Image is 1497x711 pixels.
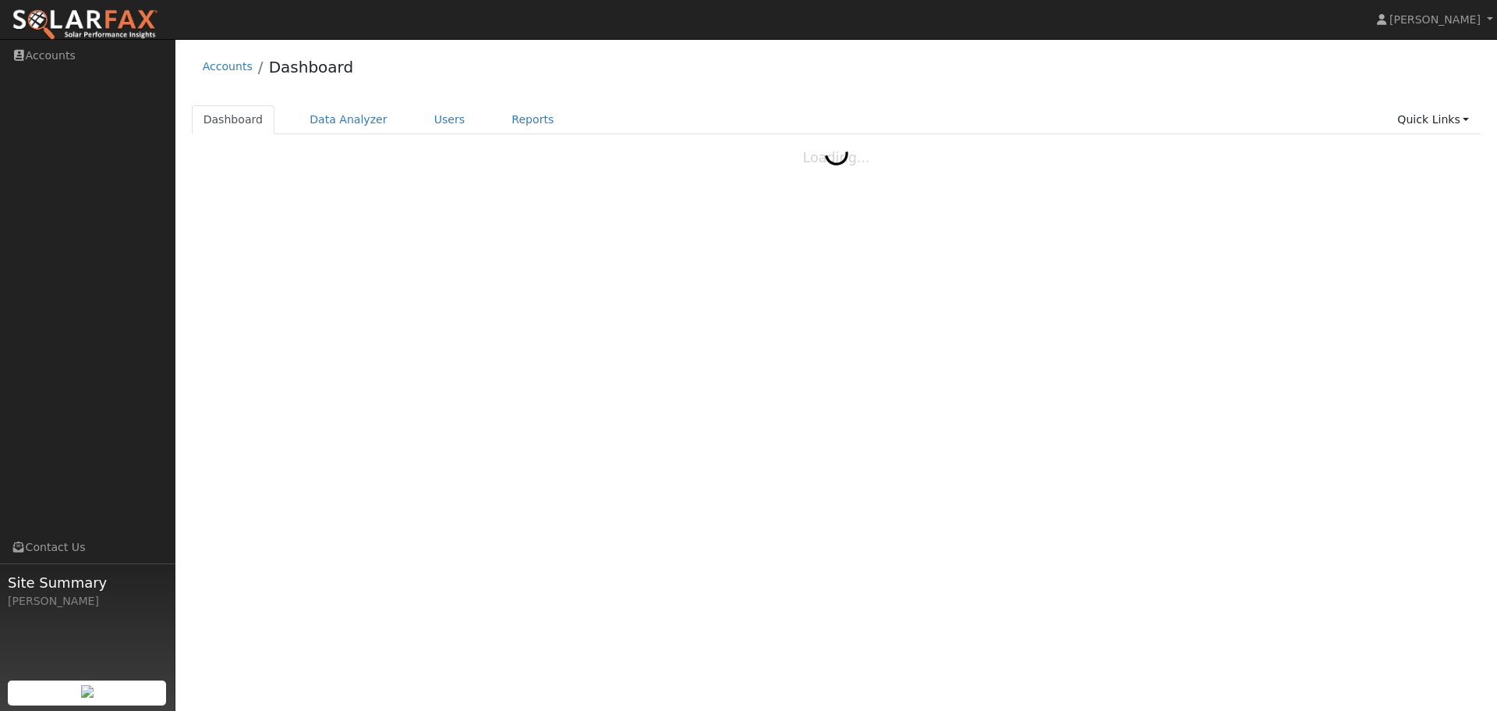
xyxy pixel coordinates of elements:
div: [PERSON_NAME] [8,593,167,610]
a: Dashboard [192,105,275,134]
a: Dashboard [269,58,354,76]
a: Users [423,105,477,134]
a: Reports [500,105,565,134]
a: Data Analyzer [298,105,399,134]
a: Quick Links [1386,105,1481,134]
img: retrieve [81,685,94,698]
span: Site Summary [8,572,167,593]
span: [PERSON_NAME] [1389,13,1481,26]
img: SolarFax [12,9,158,41]
a: Accounts [203,60,253,73]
